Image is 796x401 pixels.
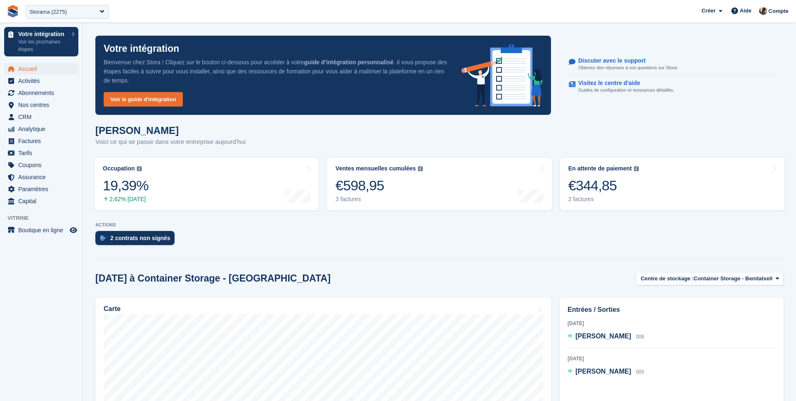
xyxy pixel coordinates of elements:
span: Vitrine [7,214,83,222]
div: 3 factures [335,196,423,203]
div: €344,85 [568,177,639,194]
span: Tarifs [18,147,68,159]
div: [DATE] [568,320,776,327]
a: Voir le guide d'intégration [104,92,183,107]
h2: [DATE] à Container Storage - [GEOGRAPHIC_DATA] [95,273,330,284]
div: 19,39% [103,177,148,194]
img: Patrick Blanc [759,7,767,15]
div: Occupation [103,165,135,172]
a: [PERSON_NAME] 008 [568,331,644,342]
a: menu [4,183,78,195]
span: Activités [18,75,68,87]
span: [PERSON_NAME] [575,368,631,375]
span: Aide [740,7,751,15]
a: menu [4,159,78,171]
h2: Carte [104,305,121,313]
a: Votre intégration Voir les prochaines étapes [4,27,78,56]
span: 005 [636,369,644,375]
span: Capital [18,195,68,207]
a: Visitez le centre d'aide Guides de configuration et ressources détaillés. [569,75,776,98]
img: icon-info-grey-7440780725fd019a000dd9b08b2336e03edf1995a4989e88bcd33f0948082b44.svg [634,166,639,171]
a: 2 contrats non signés [95,231,179,249]
div: 2 factures [568,196,639,203]
a: menu [4,63,78,75]
a: menu [4,224,78,236]
span: Boutique en ligne [18,224,68,236]
div: 2,62% [DATE] [103,196,148,203]
a: En attente de paiement €344,85 2 factures [560,158,784,210]
a: menu [4,123,78,135]
div: En attente de paiement [568,165,632,172]
a: menu [4,147,78,159]
div: €598,95 [335,177,423,194]
p: Visitez le centre d'aide [578,80,668,87]
span: Container Storage - Benitatxell [694,275,772,283]
button: Centre de stockage : Container Storage - Benitatxell [636,272,784,286]
span: 008 [636,334,644,340]
span: Coupons [18,159,68,171]
a: [PERSON_NAME] 005 [568,367,644,377]
img: contract_signature_icon-13c848040528278c33f63329250d36e43548de30e8caae1d1a13099fd9432cc5.svg [100,236,106,241]
span: Accueil [18,63,68,75]
p: Obtenez des réponses à vos questions sur Stora. [578,64,678,71]
a: Boutique d'aperçu [68,225,78,235]
p: Voici ce qui se passe dans votre entreprise aujourd'hui [95,137,245,147]
p: Discuter avec le support [578,57,672,64]
span: Centre de stockage : [641,275,694,283]
a: menu [4,195,78,207]
span: [PERSON_NAME] [575,333,631,340]
div: [DATE] [568,355,776,362]
span: Factures [18,135,68,147]
a: Ventes mensuelles cumulées €598,95 3 factures [327,158,551,210]
div: 2 contrats non signés [110,235,170,241]
a: menu [4,99,78,111]
a: menu [4,87,78,99]
span: Créer [701,7,716,15]
img: stora-icon-8386f47178a22dfd0bd8f6a31ec36ba5ce8667c1dd55bd0f319d3a0aa187defe.svg [7,5,19,17]
p: ACTIONS [95,222,784,228]
img: icon-info-grey-7440780725fd019a000dd9b08b2336e03edf1995a4989e88bcd33f0948082b44.svg [418,166,423,171]
h2: Entrées / Sorties [568,305,776,315]
h1: [PERSON_NAME] [95,125,245,136]
p: Votre intégration [104,44,179,53]
span: Abonnements [18,87,68,99]
a: menu [4,111,78,123]
a: menu [4,135,78,147]
span: Assurance [18,171,68,183]
p: Guides de configuration et ressources détaillés. [578,87,675,94]
span: Compte [769,7,789,15]
img: onboarding-info-6c161a55d2c0e0a8cae90662b2fe09162a5109e8cc188191df67fb4f79e88e88.svg [461,44,543,107]
p: Voir les prochaines étapes [18,38,68,53]
a: menu [4,75,78,87]
div: Storama (2275) [29,8,67,16]
a: Discuter avec le support Obtenez des réponses à vos questions sur Stora. [569,53,776,76]
span: CRM [18,111,68,123]
img: icon-info-grey-7440780725fd019a000dd9b08b2336e03edf1995a4989e88bcd33f0948082b44.svg [137,166,142,171]
strong: guide d'intégration personnalisé [304,59,393,66]
a: menu [4,171,78,183]
span: Nos centres [18,99,68,111]
a: Occupation 19,39% 2,62% [DATE] [95,158,319,210]
p: Bienvenue chez Stora ! Cliquez sur le bouton ci-dessous pour accéder à votre . Il vous propose de... [104,58,448,85]
div: Ventes mensuelles cumulées [335,165,416,172]
p: Votre intégration [18,31,68,37]
span: Paramètres [18,183,68,195]
span: Analytique [18,123,68,135]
